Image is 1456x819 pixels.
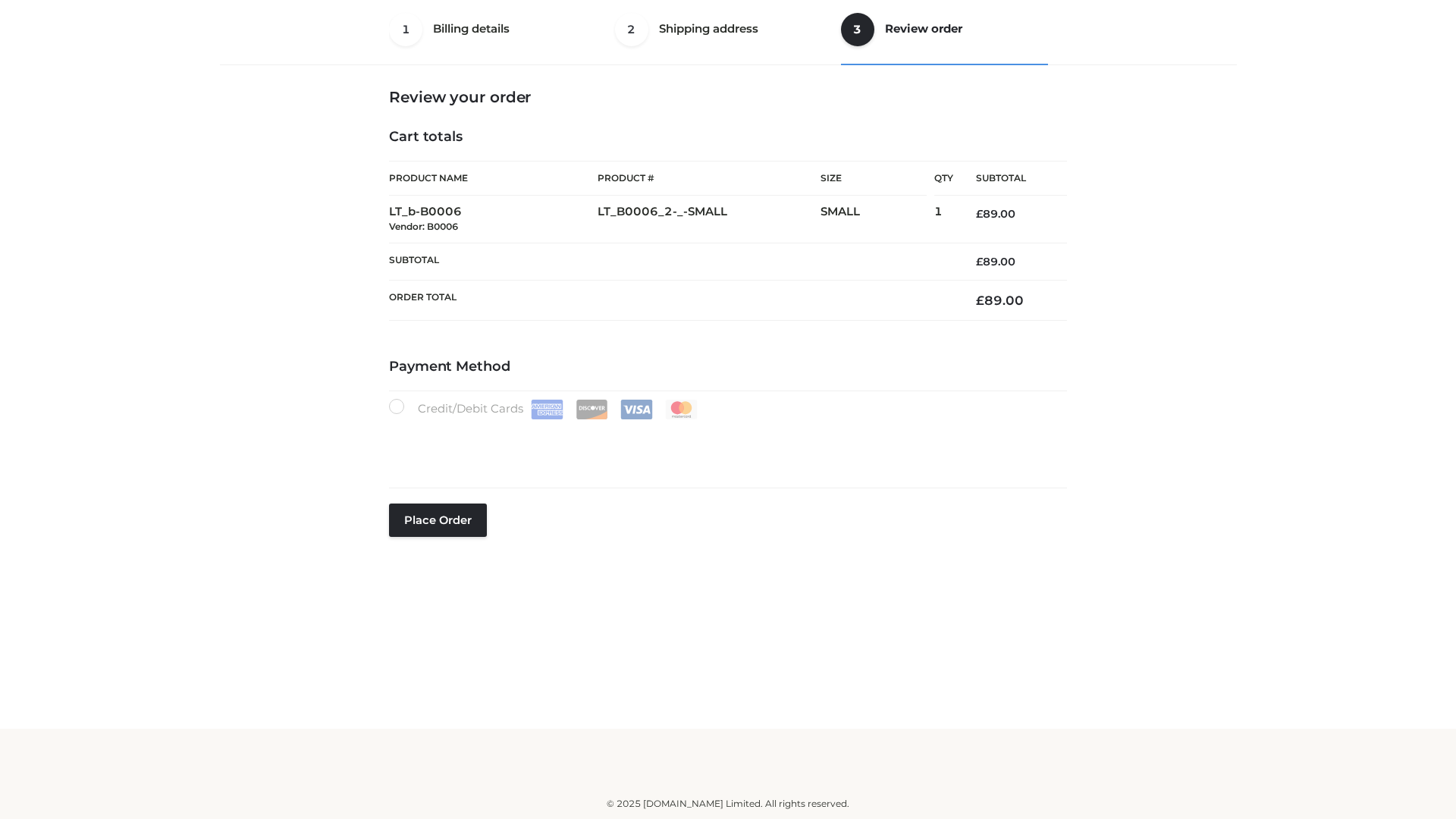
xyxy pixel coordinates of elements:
label: Credit/Debit Cards [389,399,699,419]
th: Order Total [389,281,953,321]
h4: Payment Method [389,359,1067,375]
td: LT_B0006_2-_-SMALL [598,196,821,243]
img: Visa [620,400,653,419]
th: Size [821,162,927,196]
img: Discover [576,400,608,419]
th: Subtotal [389,243,953,280]
small: Vendor: B0006 [389,221,458,232]
th: Qty [934,161,953,196]
bdi: 89.00 [976,255,1015,268]
th: Subtotal [953,162,1067,196]
div: © 2025 [DOMAIN_NAME] Limited. All rights reserved. [225,796,1231,811]
img: Mastercard [665,400,698,419]
img: Amex [531,400,563,419]
iframe: Secure payment input frame [386,416,1064,472]
span: £ [976,293,984,308]
h4: Cart totals [389,129,1067,146]
bdi: 89.00 [976,293,1024,308]
td: LT_b-B0006 [389,196,598,243]
td: SMALL [821,196,934,243]
td: 1 [934,196,953,243]
button: Place order [389,504,487,537]
span: £ [976,255,983,268]
span: £ [976,207,983,221]
bdi: 89.00 [976,207,1015,221]
h3: Review your order [389,88,1067,106]
th: Product # [598,161,821,196]
th: Product Name [389,161,598,196]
